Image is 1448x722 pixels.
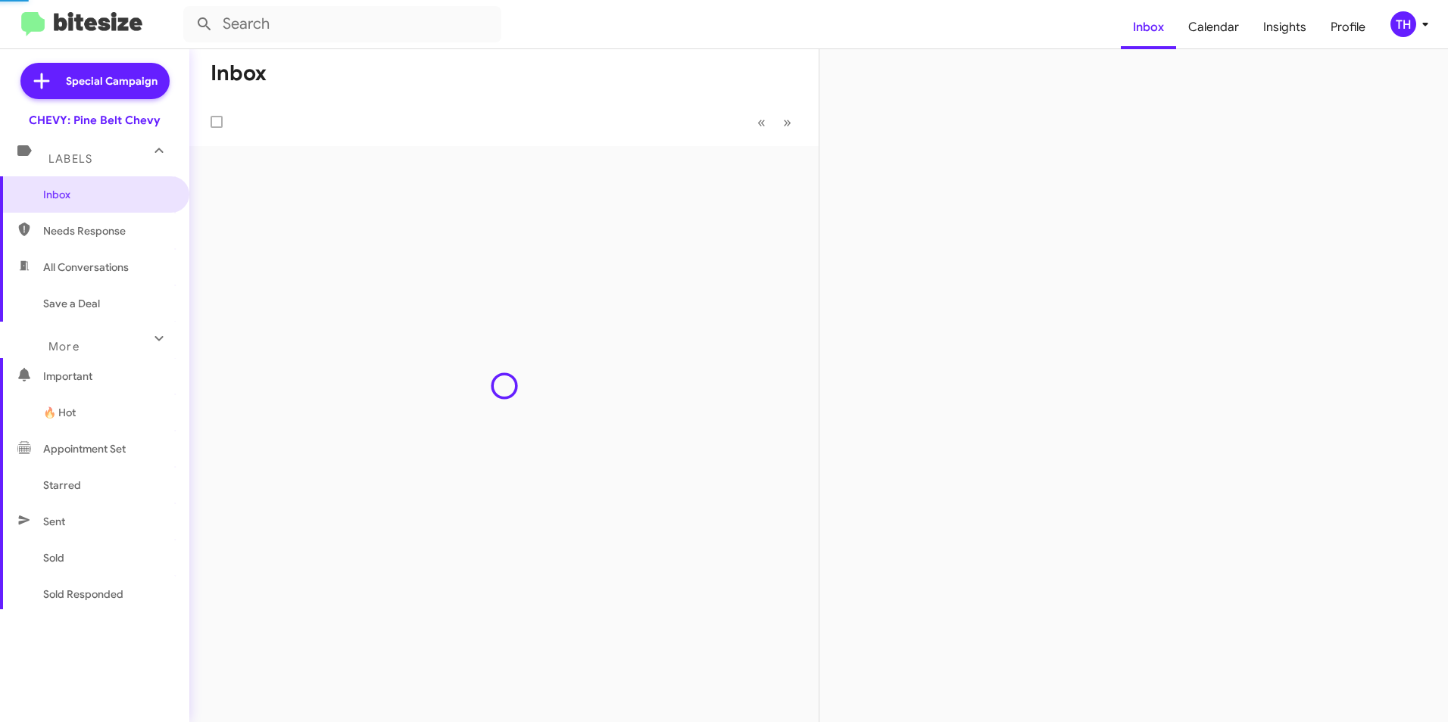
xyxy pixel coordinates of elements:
input: Search [183,6,501,42]
span: Save a Deal [43,296,100,311]
span: 🔥 Hot [43,405,76,420]
a: Insights [1251,5,1318,49]
nav: Page navigation example [749,107,800,138]
span: « [757,113,766,132]
button: TH [1378,11,1431,37]
button: Previous [748,107,775,138]
span: » [783,113,791,132]
a: Profile [1318,5,1378,49]
button: Next [774,107,800,138]
span: Important [43,369,172,384]
a: Special Campaign [20,63,170,99]
span: Sold [43,550,64,565]
span: Appointment Set [43,441,126,456]
h1: Inbox [211,61,267,86]
div: TH [1390,11,1416,37]
span: All Conversations [43,260,129,275]
span: Needs Response [43,223,172,238]
span: Sold Responded [43,587,123,602]
span: Labels [48,152,92,166]
span: Starred [43,478,81,493]
a: Inbox [1121,5,1176,49]
span: Inbox [43,187,172,202]
span: More [48,340,80,353]
span: Sent [43,514,65,529]
span: Special Campaign [66,73,158,89]
div: CHEVY: Pine Belt Chevy [29,113,161,128]
a: Calendar [1176,5,1251,49]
